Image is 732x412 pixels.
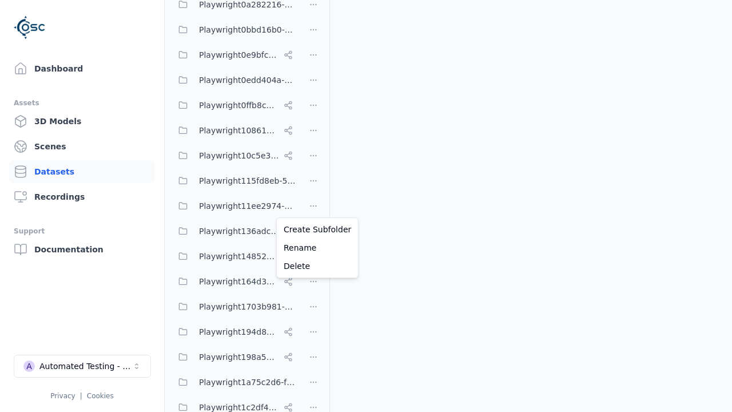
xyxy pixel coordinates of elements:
[279,257,356,275] a: Delete
[50,392,75,400] a: Privacy
[199,350,279,364] span: Playwright198a5594-06e1-4b36-8549-518dc312bc6a
[279,239,356,257] a: Rename
[14,11,46,43] img: Logo
[14,96,150,110] div: Assets
[80,392,82,400] span: |
[199,124,279,137] span: Playwright10861ab9-735f-4df9-aafe-eebd5bc866d9
[199,224,279,238] span: Playwright136adcbd-2921-4c5d-9755-983aebc8cb97
[199,375,297,389] span: Playwright1a75c2d6-f16f-4522-b346-a18dfb0f4f14
[199,48,279,62] span: Playwright0e9bfcce-9385-4655-aad9-5e1830d0cbce
[14,355,151,378] button: Select a workspace
[199,73,297,87] span: Playwright0edd404a-b919-41a7-9a8d-3e80e0159239
[9,238,155,261] a: Documentation
[39,360,132,372] div: Automated Testing - Playwright
[199,275,279,288] span: Playwright164d3a3e-fb12-4610-bf19-d305baea725e
[199,249,279,263] span: Playwright148527e8-8aa4-4253-8c38-4237cdb1607f
[199,98,279,112] span: Playwright0ffb8c63-1b89-42f9-8930-08c6864de4e8
[199,199,297,213] span: Playwright11ee2974-6bb8-4472-86ee-f1881fe85289
[9,135,155,158] a: Scenes
[199,23,297,37] span: Playwright0bbd16b0-b5ab-4010-a07a-4b836730baa9
[279,220,356,239] a: Create Subfolder
[9,110,155,133] a: 3D Models
[87,392,114,400] a: Cookies
[9,185,155,208] a: Recordings
[9,160,155,183] a: Datasets
[9,57,155,80] a: Dashboard
[199,174,297,188] span: Playwright115fd8eb-509e-4d7c-a029-5a1d3ba748fa
[199,325,279,339] span: Playwright194d80c8-1d56-4678-ac0f-79711d53a2e7
[14,224,150,238] div: Support
[199,149,279,163] span: Playwright10c5e358-4f76-4599-baaf-fd5b2776e6be
[23,360,35,372] div: A
[199,300,297,314] span: Playwright1703b981-87f4-4b3f-8c48-7c2b5cf635f3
